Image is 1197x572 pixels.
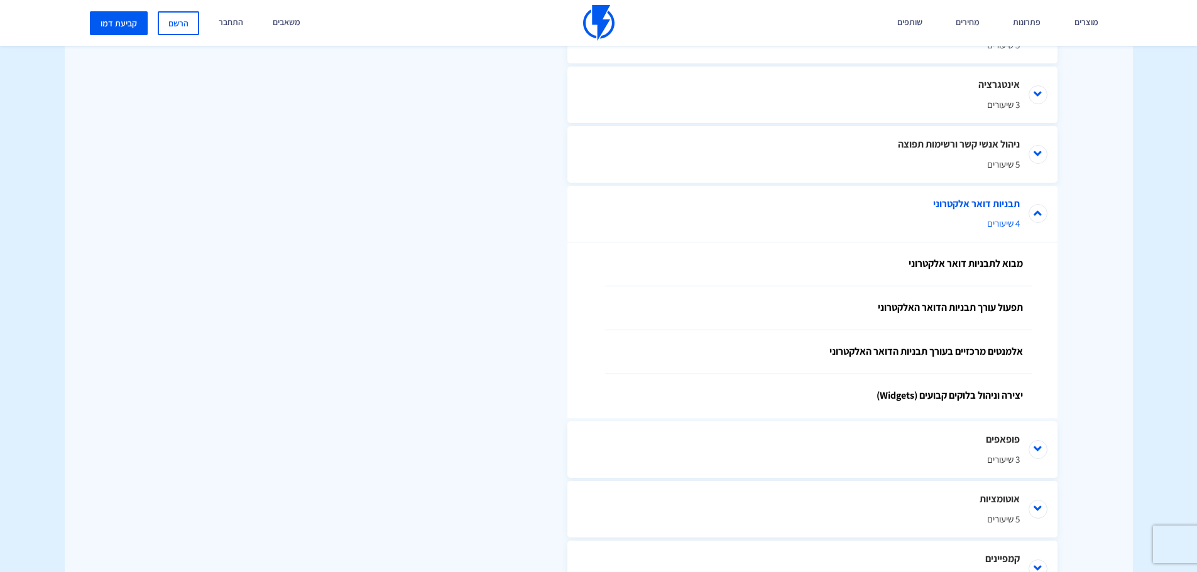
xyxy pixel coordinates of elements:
span: 5 שיעורים [605,512,1020,526]
a: אלמנטים מרכזיים בעורך תבניות הדואר האלקטרוני [605,330,1032,374]
li: אינטגרציה [567,67,1058,123]
li: תבניות דואר אלקטרוני [567,186,1058,242]
span: 3 שיעורים [605,98,1020,111]
li: פופאפים [567,421,1058,478]
span: 3 שיעורים [605,453,1020,466]
a: קביעת דמו [90,11,148,35]
a: יצירה וניהול בלוקים קבועים (Widgets) [605,374,1032,418]
span: 4 שיעורים [605,217,1020,230]
a: מבוא לתבניות דואר אלקטרוני [605,242,1032,286]
li: אוטומציות [567,481,1058,537]
li: ניהול אנשי קשר ורשימות תפוצה [567,126,1058,183]
span: 5 שיעורים [605,158,1020,171]
a: תפעול עורך תבניות הדואר האלקטרוני [605,286,1032,330]
a: הרשם [158,11,199,35]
